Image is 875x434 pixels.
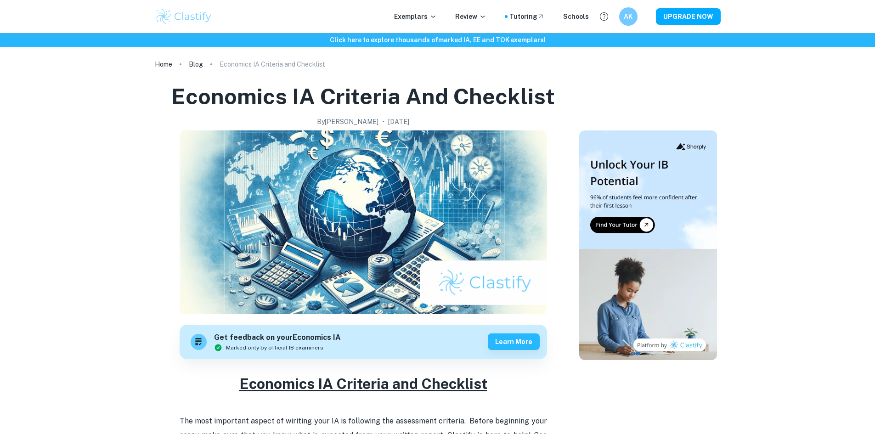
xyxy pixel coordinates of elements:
[220,59,325,69] p: Economics IA Criteria and Checklist
[226,344,323,352] span: Marked only by official IB examiners
[488,333,540,350] button: Learn more
[239,375,487,392] u: Economics IA Criteria and Checklist
[180,130,547,314] img: Economics IA Criteria and Checklist cover image
[455,11,486,22] p: Review
[656,8,721,25] button: UPGRADE NOW
[619,7,638,26] button: AK
[171,82,555,111] h1: Economics IA Criteria and Checklist
[2,35,873,45] h6: Click here to explore thousands of marked IA, EE and TOK exemplars !
[394,11,437,22] p: Exemplars
[563,11,589,22] a: Schools
[317,117,378,127] h2: By [PERSON_NAME]
[214,332,341,344] h6: Get feedback on your Economics IA
[596,9,612,24] button: Help and Feedback
[155,58,172,71] a: Home
[180,325,547,359] a: Get feedback on yourEconomics IAMarked only by official IB examinersLearn more
[189,58,203,71] a: Blog
[579,130,717,360] img: Thumbnail
[388,117,409,127] h2: [DATE]
[382,117,384,127] p: •
[623,11,633,22] h6: AK
[509,11,545,22] a: Tutoring
[155,7,213,26] img: Clastify logo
